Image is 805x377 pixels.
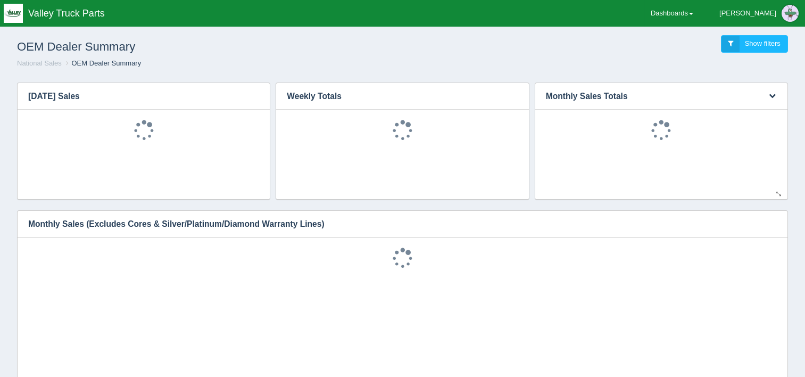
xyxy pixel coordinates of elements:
[782,5,799,22] img: Profile Picture
[28,8,105,19] span: Valley Truck Parts
[18,83,254,110] h3: [DATE] Sales
[745,39,781,47] span: Show filters
[4,4,23,23] img: q1blfpkbivjhsugxdrfq.png
[17,35,403,59] h1: OEM Dealer Summary
[719,3,776,24] div: [PERSON_NAME]
[276,83,512,110] h3: Weekly Totals
[17,59,62,67] a: National Sales
[18,211,771,237] h3: Monthly Sales (Excludes Cores & Silver/Platinum/Diamond Warranty Lines)
[63,59,141,69] li: OEM Dealer Summary
[535,83,756,110] h3: Monthly Sales Totals
[721,35,788,53] a: Show filters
